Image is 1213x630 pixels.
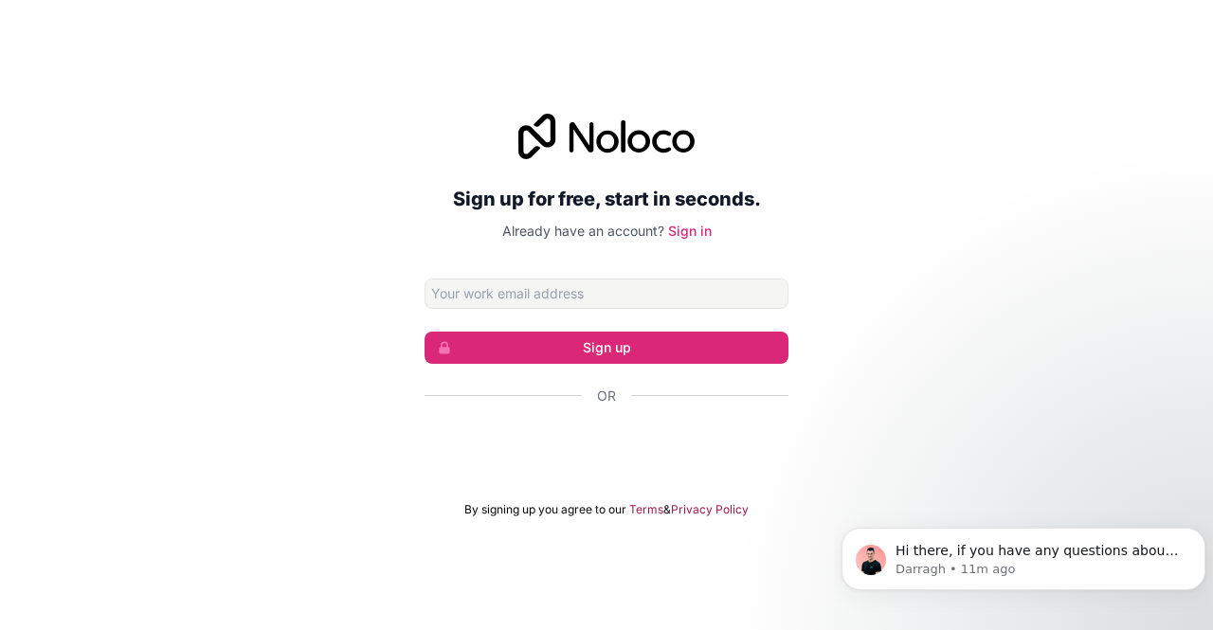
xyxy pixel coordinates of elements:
span: By signing up you agree to our [464,502,626,517]
iframe: Intercom notifications message [834,488,1213,621]
a: Privacy Policy [671,502,749,517]
a: Sign in [668,223,712,239]
h2: Sign up for free, start in seconds. [425,182,788,216]
span: Or [597,387,616,405]
span: & [663,502,671,517]
input: Email address [425,279,788,309]
span: Already have an account? [502,223,664,239]
iframe: Sign in with Google Button [415,426,798,468]
button: Sign up [425,332,788,364]
a: Terms [629,502,663,517]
